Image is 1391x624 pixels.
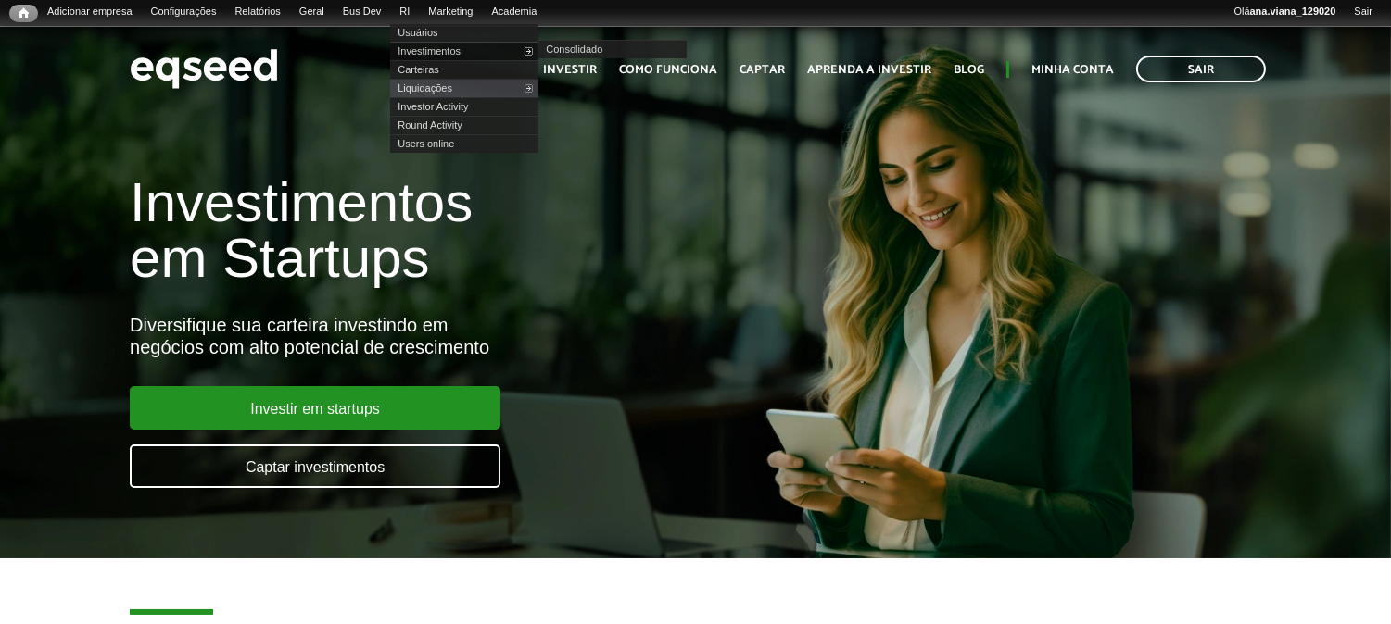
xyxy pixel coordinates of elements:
[543,64,597,76] a: Investir
[130,44,278,94] img: EqSeed
[1345,5,1382,19] a: Sair
[130,314,798,358] div: Diversifique sua carteira investindo em negócios com alto potencial de crescimento
[334,5,391,19] a: Bus Dev
[954,64,984,76] a: Blog
[1031,64,1114,76] a: Minha conta
[619,64,717,76] a: Como funciona
[1136,56,1266,82] a: Sair
[225,5,289,19] a: Relatórios
[130,175,798,286] h1: Investimentos em Startups
[9,5,38,22] a: Início
[38,5,142,19] a: Adicionar empresa
[483,5,547,19] a: Academia
[290,5,334,19] a: Geral
[419,5,482,19] a: Marketing
[740,64,785,76] a: Captar
[130,444,500,488] a: Captar investimentos
[142,5,226,19] a: Configurações
[1225,5,1346,19] a: Oláana.viana_129020
[19,6,29,19] span: Início
[1250,6,1336,17] strong: ana.viana_129020
[390,23,538,42] a: Usuários
[130,386,500,430] a: Investir em startups
[807,64,931,76] a: Aprenda a investir
[390,5,419,19] a: RI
